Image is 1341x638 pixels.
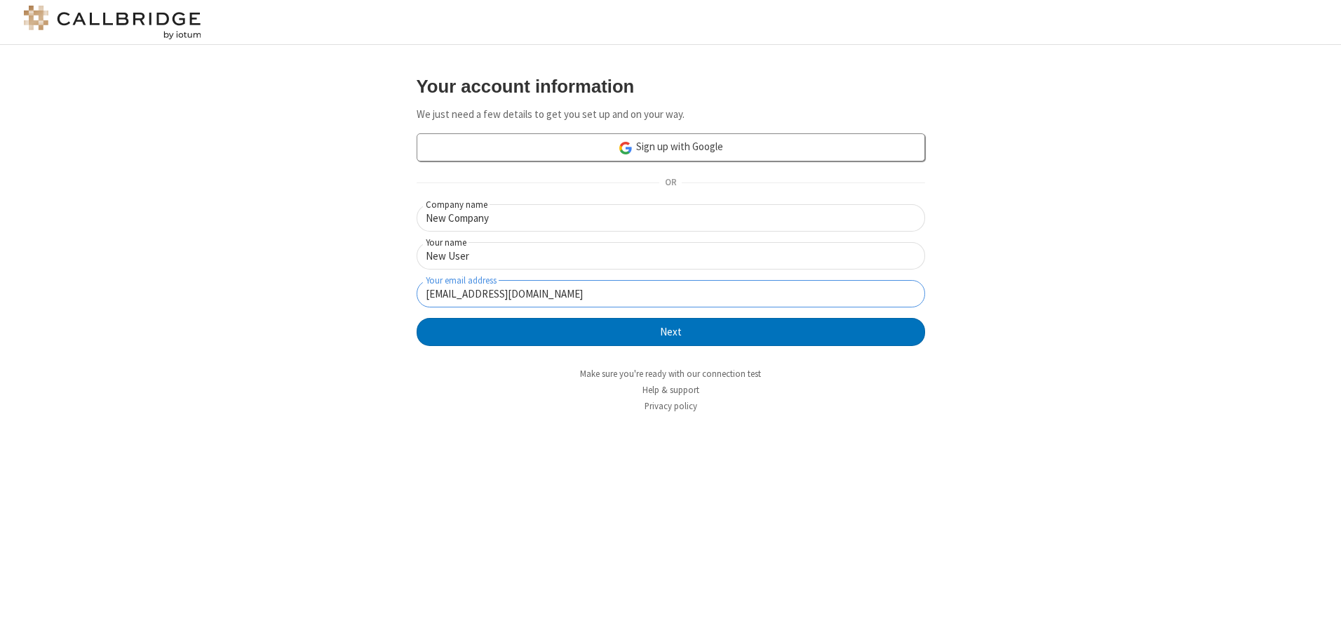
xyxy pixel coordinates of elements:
[417,204,925,232] input: Company name
[645,400,697,412] a: Privacy policy
[580,368,761,380] a: Make sure you're ready with our connection test
[21,6,203,39] img: logo@2x.png
[417,133,925,161] a: Sign up with Google
[417,318,925,346] button: Next
[417,77,925,96] h3: Your account information
[659,173,682,193] span: OR
[417,242,925,270] input: Your name
[417,107,925,123] p: We just need a few details to get you set up and on your way.
[417,280,925,307] input: Your email address
[642,384,699,396] a: Help & support
[618,140,633,156] img: google-icon.png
